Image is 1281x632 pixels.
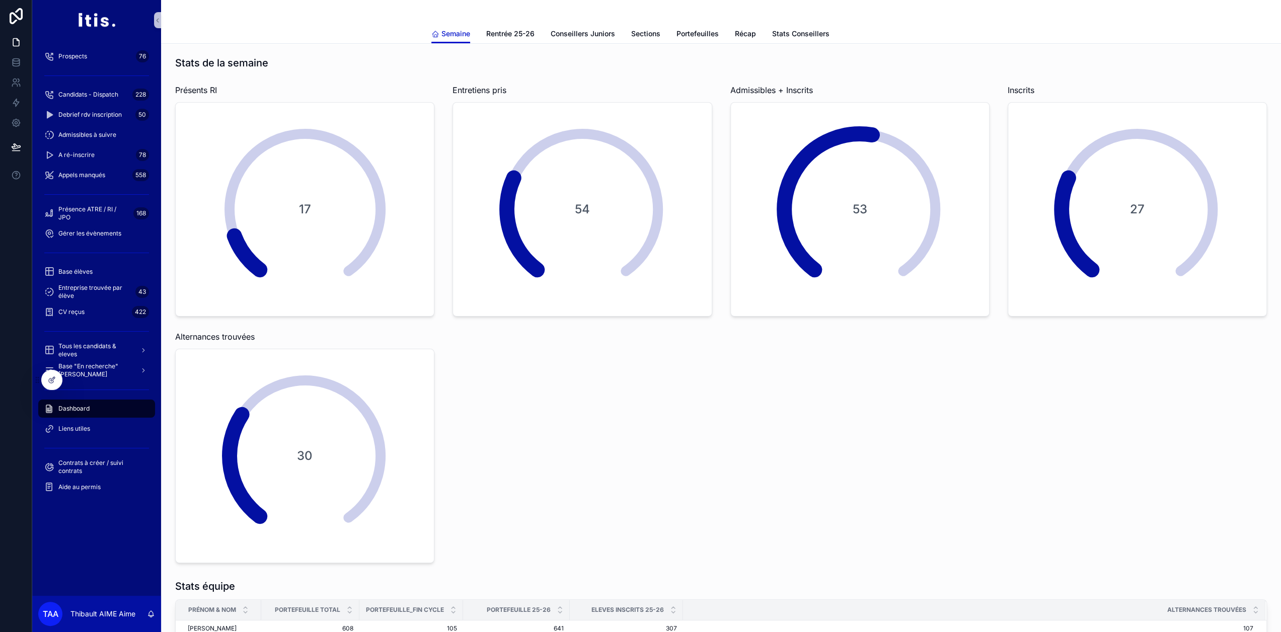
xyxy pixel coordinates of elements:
span: Prospects [58,52,87,60]
a: Semaine [431,25,470,44]
span: Prénom & NOM [188,606,236,614]
a: Candidats - Dispatch228 [38,86,155,104]
div: 558 [132,169,149,181]
a: Liens utiles [38,420,155,438]
span: Portefeuille_fin cycle [366,606,444,614]
span: Debrief rdv inscription [58,111,122,119]
a: Présence ATRE / RI / JPO168 [38,204,155,222]
span: Dashboard [58,405,90,413]
span: Admissibles à suivre [58,131,116,139]
div: 168 [133,207,149,219]
span: CV reçus [58,308,85,316]
span: Contrats à créer / suivi contrats [58,459,145,475]
span: Base "En recherche" [PERSON_NAME] [58,362,132,378]
span: Base élèves [58,268,93,276]
span: Alternances trouvées [175,331,255,343]
div: 43 [135,286,149,298]
a: Gérer les évènements [38,224,155,243]
div: 228 [132,89,149,101]
span: Candidats - Dispatch [58,91,118,99]
a: Sections [631,25,660,45]
p: Thibault AIME Aime [70,609,135,619]
div: 50 [135,109,149,121]
span: A ré-inscrire [58,151,95,159]
div: 422 [132,306,149,318]
a: Entreprise trouvée par élève43 [38,283,155,301]
span: Liens utiles [58,425,90,433]
a: Base "En recherche" [PERSON_NAME] [38,361,155,379]
span: Présence ATRE / RI / JPO [58,205,129,221]
a: A ré-inscrire78 [38,146,155,164]
a: CV reçus422 [38,303,155,321]
span: Semaine [441,29,470,39]
span: 27 [1130,201,1145,217]
span: 53 [853,201,867,217]
span: Entreprise trouvée par élève [58,284,131,300]
a: Debrief rdv inscription50 [38,106,155,124]
a: Tous les candidats & eleves [38,341,155,359]
span: Alternances trouvées [1167,606,1246,614]
a: Appels manqués558 [38,166,155,184]
span: Portefeuille total [275,606,340,614]
a: Stats Conseillers [772,25,830,45]
div: 78 [136,149,149,161]
span: TAA [43,608,58,620]
h1: Stats de la semaine [175,56,268,70]
a: Prospects76 [38,47,155,65]
a: Admissibles à suivre [38,126,155,144]
span: Sections [631,29,660,39]
span: Portefeuille 25-26 [487,606,551,614]
span: Appels manqués [58,171,105,179]
a: Rentrée 25-26 [486,25,535,45]
a: Conseillers Juniors [551,25,615,45]
span: Récap [735,29,756,39]
span: 17 [299,201,311,217]
span: 30 [297,448,313,464]
img: App logo [78,12,115,28]
span: Portefeuilles [676,29,719,39]
span: Conseillers Juniors [551,29,615,39]
span: Tous les candidats & eleves [58,342,132,358]
span: Entretiens pris [453,84,506,96]
a: Contrats à créer / suivi contrats [38,458,155,476]
span: 54 [575,201,590,217]
h1: Stats équipe [175,579,235,593]
a: Aide au permis [38,478,155,496]
span: Aide au permis [58,483,101,491]
span: Eleves inscrits 25-26 [591,606,664,614]
a: Base élèves [38,263,155,281]
a: Dashboard [38,400,155,418]
span: Présents RI [175,84,217,96]
span: Gérer les évènements [58,229,121,238]
span: Admissibles + Inscrits [730,84,813,96]
a: Portefeuilles [676,25,719,45]
span: Rentrée 25-26 [486,29,535,39]
div: 76 [136,50,149,62]
span: Inscrits [1008,84,1034,96]
div: scrollable content [32,40,161,509]
span: Stats Conseillers [772,29,830,39]
a: Récap [735,25,756,45]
